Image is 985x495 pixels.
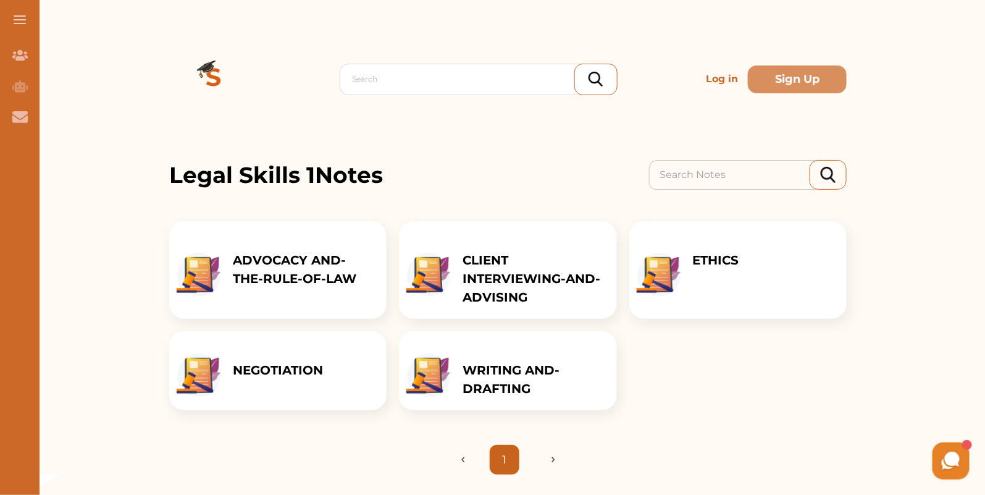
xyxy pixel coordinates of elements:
[461,457,490,463] img: arrow
[821,167,836,182] img: Search
[527,457,555,463] img: arrow
[701,67,743,91] p: Log in
[463,361,604,398] p: WRITING AND-DRAFTING
[490,445,519,475] a: Page 1 is your current page
[233,361,323,379] p: NEGOTIATION
[463,251,604,307] p: CLIENT INTERVIEWING-AND-ADVISING
[461,445,555,475] ul: Pagination
[169,158,383,192] p: Legal Skills 1 Notes
[589,72,603,87] img: search_icon
[649,160,822,190] input: Search Notes
[527,457,555,463] a: Next page
[169,35,258,124] img: Logo
[461,457,490,463] a: Previous page
[689,439,973,483] iframe: HelpCrunch
[233,251,374,288] p: ADVOCACY AND-THE-RULE-OF-LAW
[748,66,847,93] button: Sign Up
[693,251,739,269] p: ETHICS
